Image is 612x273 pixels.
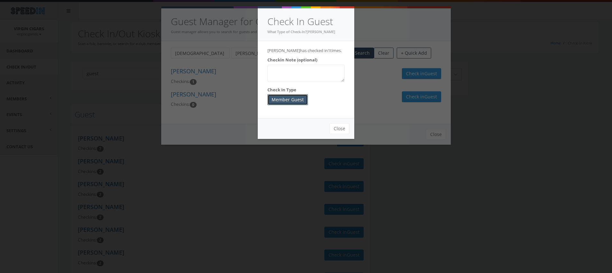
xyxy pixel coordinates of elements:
label: Checkin Note (optional) [267,57,317,63]
button: Member Guest [267,94,308,105]
label: Check In Type [267,87,296,93]
p: [PERSON_NAME] has checked in times. [267,48,345,54]
span: 1 [328,48,330,53]
h4: Check In Guest [267,15,345,29]
button: Close [329,123,349,134]
small: What Type of Check-In?[PERSON_NAME] [267,29,335,34]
